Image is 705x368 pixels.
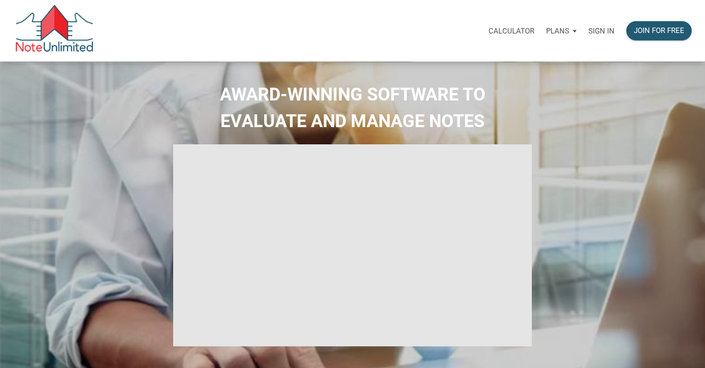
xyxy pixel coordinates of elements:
[540,16,582,46] button: Plans
[588,27,614,35] p: Sign in
[634,25,684,36] div: Join for free
[546,27,569,35] p: Plans
[540,15,582,46] a: Plans
[582,15,620,46] a: Sign in
[483,15,540,46] a: Calculator
[7,81,698,134] h2: AWARD-WINNING SOFTWARE TO EVALUATE AND MANAGE NOTES
[620,15,698,46] a: Join for free
[626,21,692,40] button: Join for free
[173,144,532,346] iframe: NoteUnlimited
[489,27,534,35] p: Calculator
